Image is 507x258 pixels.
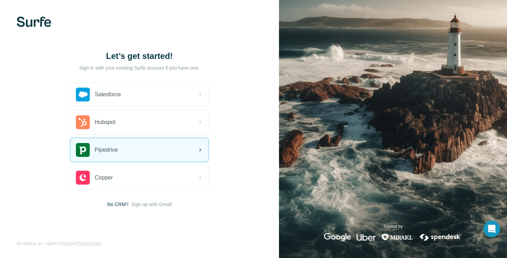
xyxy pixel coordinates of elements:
[61,241,73,246] a: Terms
[95,90,121,99] span: Salesforce
[70,51,209,62] h1: Let’s get started!
[107,201,128,208] span: No CRM?
[76,115,90,129] img: hubspot's logo
[95,118,115,126] span: Hubspot
[76,241,102,246] a: Privacy Policy
[17,17,51,27] img: Surfe's logo
[95,146,118,154] span: Pipedrive
[17,240,102,247] span: By signing up, I agree to &
[357,233,376,241] img: uber's logo
[483,221,500,237] div: Open Intercom Messenger
[95,174,113,182] span: Copper
[79,64,200,71] p: Sign in with your existing Surfe account if you have one.
[76,171,90,185] img: copper's logo
[76,88,90,101] img: salesforce's logo
[76,143,90,157] img: pipedrive's logo
[419,233,462,241] img: spendesk's logo
[383,223,403,230] p: Trusted by
[131,201,172,208] button: Sign up with Gmail
[324,233,351,241] img: google's logo
[381,233,413,241] img: mirakl's logo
